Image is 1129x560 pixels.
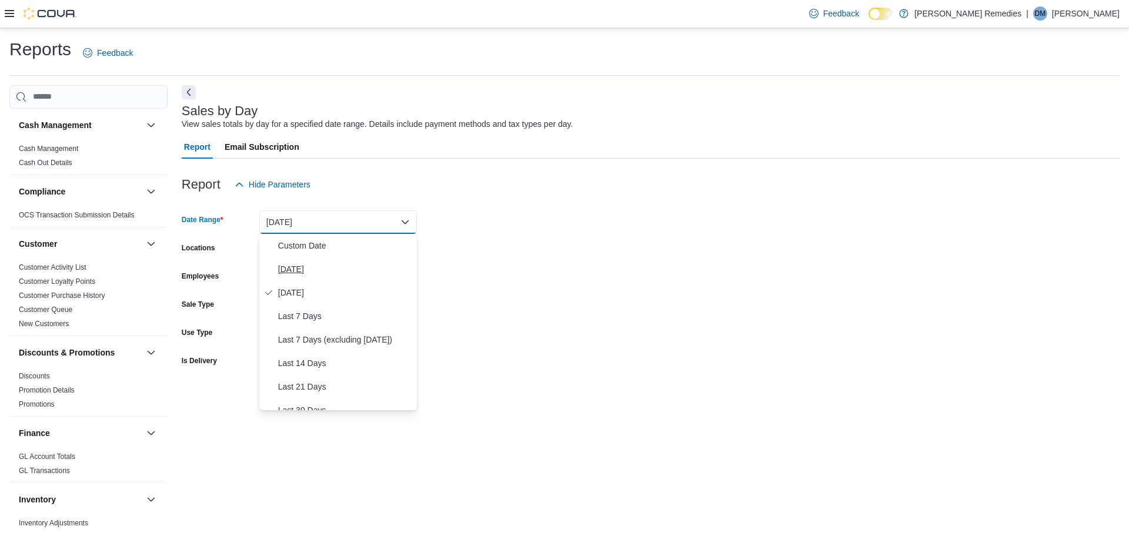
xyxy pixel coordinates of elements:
[19,466,70,475] span: GL Transactions
[97,47,133,59] span: Feedback
[19,158,72,167] span: Cash Out Details
[144,118,158,132] button: Cash Management
[19,238,142,250] button: Customer
[19,145,78,153] a: Cash Management
[144,237,158,251] button: Customer
[19,211,135,219] a: OCS Transaction Submission Details
[78,41,138,65] a: Feedback
[19,119,142,131] button: Cash Management
[19,427,142,439] button: Finance
[19,144,78,153] span: Cash Management
[19,186,142,197] button: Compliance
[9,369,168,416] div: Discounts & Promotions
[278,262,412,276] span: [DATE]
[19,519,88,527] a: Inventory Adjustments
[182,177,221,192] h3: Report
[19,386,75,394] a: Promotion Details
[9,208,168,227] div: Compliance
[19,452,75,461] a: GL Account Totals
[19,210,135,220] span: OCS Transaction Submission Details
[19,305,72,314] span: Customer Queue
[19,452,75,461] span: GL Account Totals
[19,186,65,197] h3: Compliance
[184,135,211,159] span: Report
[19,238,57,250] h3: Customer
[144,492,158,507] button: Inventory
[24,8,76,19] img: Cova
[19,320,69,328] a: New Customers
[19,291,105,300] a: Customer Purchase History
[278,309,412,323] span: Last 7 Days
[19,371,50,381] span: Discounts
[1026,6,1028,21] p: |
[182,356,217,365] label: Is Delivery
[182,300,214,309] label: Sale Type
[19,319,69,328] span: New Customers
[1035,6,1046,21] span: DM
[19,347,115,358] h3: Discounts & Promotions
[182,215,223,224] label: Date Range
[1033,6,1047,21] div: Damon Mouss
[225,135,299,159] span: Email Subscription
[144,185,158,199] button: Compliance
[182,104,258,118] h3: Sales by Day
[144,346,158,360] button: Discounts & Promotions
[249,179,310,190] span: Hide Parameters
[259,234,417,410] div: Select listbox
[19,494,142,505] button: Inventory
[9,260,168,336] div: Customer
[9,38,71,61] h1: Reports
[823,8,859,19] span: Feedback
[19,277,95,286] span: Customer Loyalty Points
[278,286,412,300] span: [DATE]
[19,347,142,358] button: Discounts & Promotions
[278,333,412,347] span: Last 7 Days (excluding [DATE])
[19,277,95,286] a: Customer Loyalty Points
[9,450,168,482] div: Finance
[144,426,158,440] button: Finance
[804,2,864,25] a: Feedback
[278,356,412,370] span: Last 14 Days
[19,372,50,380] a: Discounts
[182,243,215,253] label: Locations
[182,85,196,99] button: Next
[19,400,55,408] a: Promotions
[19,467,70,475] a: GL Transactions
[19,494,56,505] h3: Inventory
[259,210,417,234] button: [DATE]
[19,427,50,439] h3: Finance
[19,159,72,167] a: Cash Out Details
[19,119,92,131] h3: Cash Management
[869,8,893,20] input: Dark Mode
[19,263,86,271] a: Customer Activity List
[182,118,573,130] div: View sales totals by day for a specified date range. Details include payment methods and tax type...
[1052,6,1120,21] p: [PERSON_NAME]
[278,403,412,417] span: Last 30 Days
[9,142,168,175] div: Cash Management
[19,306,72,314] a: Customer Queue
[278,380,412,394] span: Last 21 Days
[182,271,219,281] label: Employees
[278,239,412,253] span: Custom Date
[230,173,315,196] button: Hide Parameters
[914,6,1021,21] p: [PERSON_NAME] Remedies
[182,328,212,337] label: Use Type
[19,518,88,528] span: Inventory Adjustments
[19,291,105,300] span: Customer Purchase History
